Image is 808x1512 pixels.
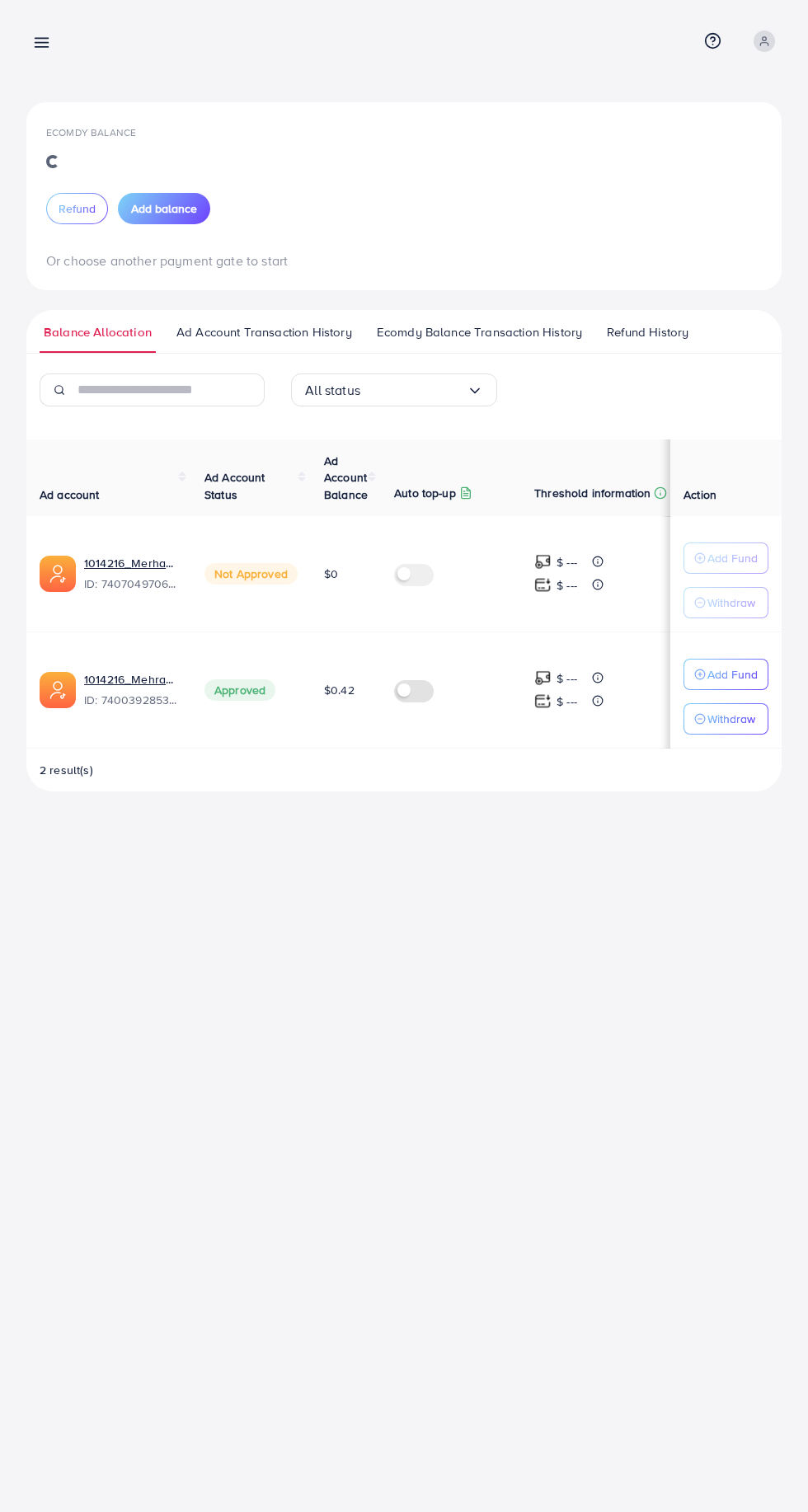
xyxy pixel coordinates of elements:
span: $0 [324,566,338,582]
button: Withdraw [684,703,768,735]
span: $0.42 [324,682,355,698]
button: Add Fund [684,659,768,690]
p: Withdraw [707,593,755,613]
span: Add balance [131,200,197,217]
div: <span class='underline'>1014216_Merhan_1724588164299</span></br>7407049706989240336 [84,555,178,593]
p: Add Fund [707,548,758,568]
span: Approved [204,679,275,701]
img: top-up amount [534,576,552,594]
p: Or choose another payment gate to start [46,251,762,270]
span: Ad Account Status [204,469,265,502]
div: <span class='underline'>1014216_Mehran_1723038241071</span></br>7400392853106737168 [84,671,178,709]
img: ic-ads-acc.e4c84228.svg [40,556,76,592]
p: Threshold information [534,483,651,503]
span: ID: 7407049706989240336 [84,575,178,592]
img: top-up amount [534,553,552,571]
button: Withdraw [684,587,768,618]
span: Ad Account Transaction History [176,323,352,341]
p: $ --- [557,575,577,595]
div: Search for option [291,373,497,406]
a: 1014216_Merhan_1724588164299 [84,555,178,571]
span: Ecomdy Balance Transaction History [377,323,582,341]
a: 1014216_Mehran_1723038241071 [84,671,178,688]
img: top-up amount [534,693,552,710]
span: Not Approved [204,563,298,585]
p: Auto top-up [394,483,456,503]
span: Ad account [40,486,100,503]
button: Add balance [118,193,210,224]
span: Refund History [607,323,688,341]
input: Search for option [360,378,467,403]
span: Ad Account Balance [324,453,368,503]
span: 2 result(s) [40,762,93,778]
p: Withdraw [707,709,755,729]
p: $ --- [557,669,577,688]
img: top-up amount [534,669,552,687]
button: Refund [46,193,108,224]
span: ID: 7400392853106737168 [84,692,178,708]
span: Refund [59,200,96,217]
img: ic-ads-acc.e4c84228.svg [40,672,76,708]
p: $ --- [557,692,577,711]
span: Balance Allocation [44,323,152,341]
p: $ --- [557,552,577,572]
span: Ecomdy Balance [46,125,136,139]
p: Add Fund [707,664,758,684]
span: Action [684,486,716,503]
button: Add Fund [684,542,768,574]
span: All status [305,378,360,403]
